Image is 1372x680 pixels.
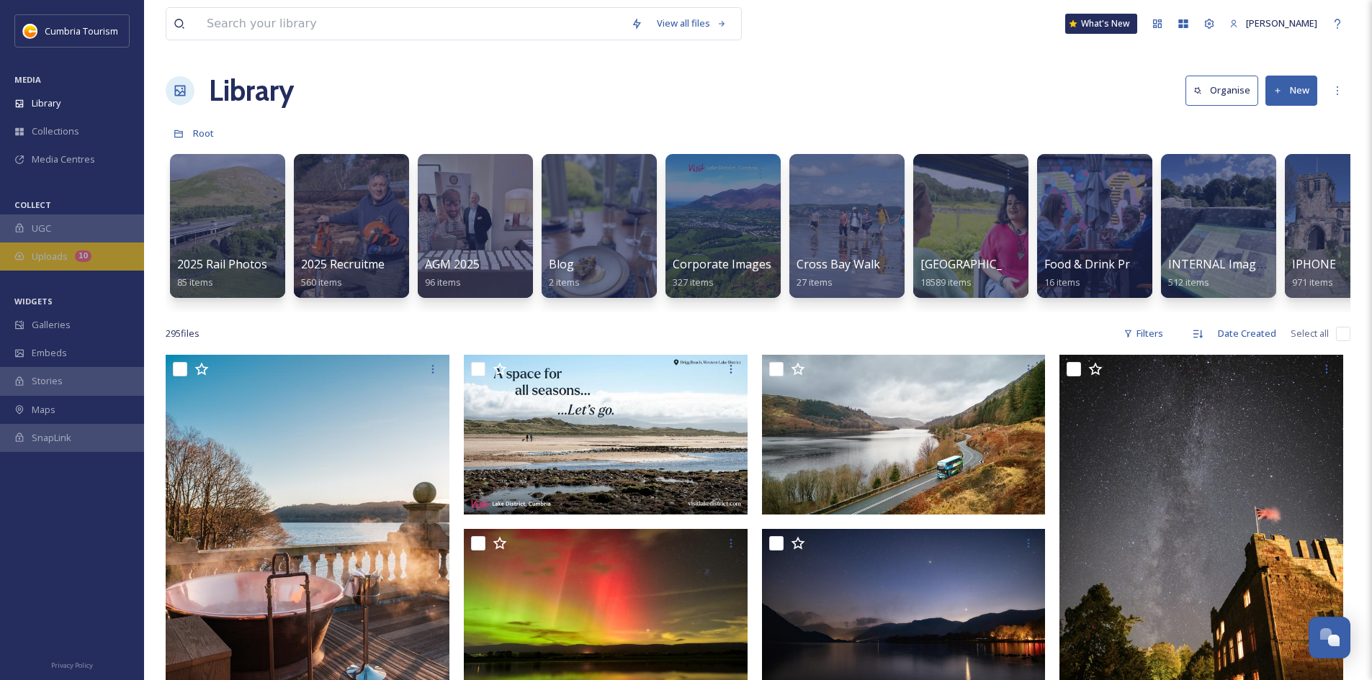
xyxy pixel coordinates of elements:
a: Blog2 items [549,258,580,289]
a: View all files [650,9,734,37]
span: 327 items [673,276,714,289]
a: Food & Drink Project16 items [1044,258,1156,289]
span: Privacy Policy [51,661,93,670]
span: Collections [32,124,79,138]
a: Cross Bay Walk 202427 items [797,258,909,289]
span: 16 items [1044,276,1080,289]
img: Stagecoach Lakes_Day 2_008.jpg [762,355,1046,514]
span: 295 file s [166,327,199,340]
span: 971 items [1292,276,1333,289]
span: Food & Drink Project [1044,256,1156,272]
span: IPHONE [1292,256,1336,272]
span: 2025 Recruitment - [PERSON_NAME] [301,256,498,272]
span: Media Centres [32,153,95,166]
button: Organise [1185,76,1258,105]
a: Privacy Policy [51,656,93,673]
span: 18589 items [920,276,972,289]
span: 560 items [301,276,342,289]
span: AGM 2025 [425,256,480,272]
a: Root [193,124,214,142]
span: Maps [32,403,55,417]
span: Root [193,127,214,140]
span: 512 items [1168,276,1209,289]
span: [GEOGRAPHIC_DATA] [920,256,1036,272]
div: Filters [1116,319,1170,348]
img: images.jpg [23,24,37,38]
span: INTERNAL Imagery [1168,256,1273,272]
span: SnapLink [32,431,71,445]
span: Blog [549,256,574,272]
span: Cumbria Tourism [45,24,118,37]
img: 1920x1080-drigg-beach.jpg [464,355,748,514]
div: 10 [75,250,91,262]
a: [PERSON_NAME] [1222,9,1324,37]
span: Galleries [32,318,71,332]
button: New [1265,76,1317,105]
a: 2025 Rail Photos85 items [177,258,267,289]
span: 2 items [549,276,580,289]
span: Select all [1291,327,1329,340]
div: Date Created [1211,319,1283,348]
a: 2025 Recruitment - [PERSON_NAME]560 items [301,258,498,289]
a: [GEOGRAPHIC_DATA]18589 items [920,258,1036,289]
a: Corporate Images327 items [673,258,771,289]
span: Stories [32,374,63,388]
span: MEDIA [14,74,41,85]
span: 85 items [177,276,213,289]
a: Library [209,69,294,112]
span: Cross Bay Walk 2024 [797,256,909,272]
span: 2025 Rail Photos [177,256,267,272]
span: COLLECT [14,199,51,210]
span: [PERSON_NAME] [1246,17,1317,30]
span: WIDGETS [14,296,53,307]
button: Open Chat [1309,617,1350,658]
a: What's New [1065,14,1137,34]
span: Uploads [32,250,68,263]
span: UGC [32,222,51,235]
span: Corporate Images [673,256,771,272]
span: 96 items [425,276,461,289]
span: Library [32,96,60,110]
a: AGM 202596 items [425,258,480,289]
a: IPHONE971 items [1292,258,1336,289]
a: INTERNAL Imagery512 items [1168,258,1273,289]
span: Embeds [32,346,67,360]
span: 27 items [797,276,833,289]
input: Search your library [199,8,624,40]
